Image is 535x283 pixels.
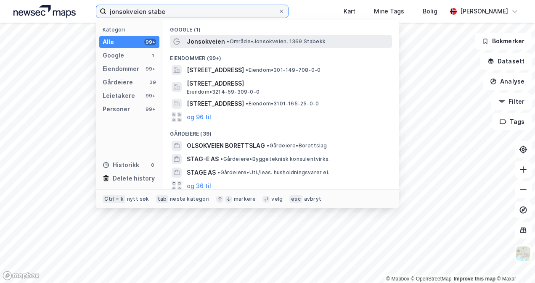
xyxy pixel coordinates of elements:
div: 99+ [144,66,156,72]
div: Ctrl + k [103,195,125,203]
span: [STREET_ADDRESS] [187,99,244,109]
div: 99+ [144,106,156,113]
span: Gårdeiere • Borettslag [267,142,327,149]
div: 0 [149,162,156,168]
div: Historikk [103,160,139,170]
span: [STREET_ADDRESS] [187,79,389,89]
div: Bolig [423,6,437,16]
div: Mine Tags [374,6,404,16]
img: logo.a4113a55bc3d86da70a041830d287a7e.svg [13,5,76,18]
div: Gårdeiere (39) [163,124,399,139]
a: Improve this map [454,276,495,282]
span: • [267,142,269,149]
span: • [220,156,223,162]
div: Google (1) [163,20,399,35]
span: Gårdeiere • Byggeteknisk konsulentvirks. [220,156,330,162]
div: [PERSON_NAME] [460,6,508,16]
span: OLSOKVEIEN BORETTSLAG [187,141,265,151]
span: • [227,38,229,45]
span: Eiendom • 301-149-708-0-0 [246,67,320,73]
span: [STREET_ADDRESS] [187,65,244,75]
span: Område • Jonsokveien, 1369 Stabekk [227,38,326,45]
span: • [246,67,248,73]
div: nytt søk [127,196,149,202]
div: Alle [103,37,114,47]
div: Google [103,50,124,60]
div: 99+ [144,92,156,99]
span: Eiendom • 3101-165-25-0-0 [246,100,319,107]
button: Datasett [480,53,532,70]
button: Filter [491,93,532,110]
div: esc [289,195,302,203]
span: Gårdeiere • Utl./leas. husholdningsvarer el. [217,169,329,176]
div: neste kategori [170,196,209,202]
div: 39 [149,79,156,86]
div: Kategori [103,26,159,33]
span: Eiendom • 3214-59-309-0-0 [187,89,260,95]
span: • [246,100,248,107]
div: avbryt [304,196,321,202]
div: 99+ [144,39,156,45]
div: 1 [149,52,156,59]
iframe: Chat Widget [493,243,535,283]
div: Eiendommer [103,64,139,74]
div: Leietakere [103,91,135,101]
a: OpenStreetMap [411,276,452,282]
span: Jonsokveien [187,37,225,47]
div: Kart [344,6,355,16]
a: Mapbox homepage [3,271,40,280]
span: STAG-E AS [187,154,219,164]
div: Gårdeiere [103,77,133,87]
div: Delete history [113,173,155,183]
div: tab [156,195,169,203]
button: Tags [493,113,532,130]
button: Bokmerker [475,33,532,50]
div: velg [271,196,283,202]
a: Mapbox [386,276,409,282]
div: markere [234,196,256,202]
button: Analyse [483,73,532,90]
div: Personer [103,104,130,114]
button: og 96 til [187,112,211,122]
span: STAGE AS [187,168,216,178]
button: og 36 til [187,181,211,191]
span: • [217,169,220,176]
input: Søk på adresse, matrikkel, gårdeiere, leietakere eller personer [106,5,278,18]
div: Eiendommer (99+) [163,48,399,63]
